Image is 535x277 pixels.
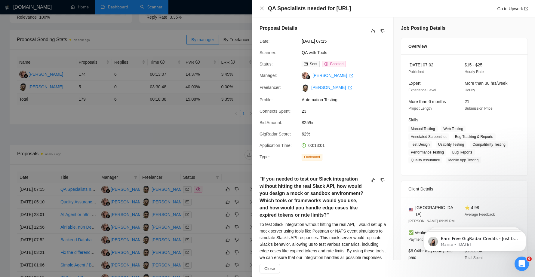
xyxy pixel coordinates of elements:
button: dislike [379,177,386,184]
a: QA with Tools [302,50,327,55]
span: Status: [260,62,273,66]
iframe: Intercom live chat [515,257,529,271]
span: Mobile App Testing [446,157,481,163]
span: Profile: [260,97,273,102]
span: Connects Spent: [260,109,291,114]
span: Overview [408,43,427,50]
span: Test Design [408,141,432,148]
span: like [371,29,375,34]
img: gigradar-bm.png [306,75,310,79]
span: Experience Level [408,88,436,92]
span: More than 30 hrs/week [465,81,507,86]
h4: QA Specialists needed for [URL] [268,5,351,12]
button: dislike [379,28,386,35]
span: Usability Testing [436,141,466,148]
div: Client Details [408,181,520,197]
span: Project Length [408,106,432,111]
span: export [524,7,528,11]
h5: Proposal Details [260,25,297,32]
span: Manager: [260,73,277,78]
span: Type: [260,154,270,159]
span: Date: [260,39,269,44]
span: Performance Testing [408,149,446,156]
span: Automation Testing [302,96,392,103]
span: 23 [302,108,392,114]
img: 🇺🇸 [409,208,413,212]
a: [PERSON_NAME] export [311,85,352,90]
span: $15 - $25 [465,62,482,67]
span: 62% [302,131,392,137]
span: GigRadar Score: [260,132,291,136]
span: ⭐ 4.98 [465,205,479,210]
span: Boosted [330,62,343,66]
button: Close [260,264,280,273]
span: $6.04/hr avg hourly rate paid [408,248,453,260]
span: Bug Tracking & Reports [453,133,496,140]
span: Outbound [302,154,322,160]
span: dislike [380,178,385,183]
span: 9 [527,257,532,261]
span: like [371,178,376,183]
span: $25/hr [302,119,392,126]
button: like [370,177,377,184]
button: Close [260,6,264,11]
span: [DATE] 07:15 [302,38,392,44]
span: clock-circle [302,143,306,148]
span: Compatibility Testing [470,141,508,148]
span: Submission Price [465,106,493,111]
span: Hourly [465,88,475,92]
span: close [260,6,264,11]
span: export [349,74,353,78]
span: Manual Testing [408,126,438,132]
a: Go to Upworkexport [497,6,528,11]
span: Quality Assurance [408,157,442,163]
span: [GEOGRAPHIC_DATA] [415,204,455,218]
span: 00:13:01 [308,143,325,148]
span: Application Time: [260,143,292,148]
span: Expert [408,81,420,86]
span: Web Testing [441,126,466,132]
h5: "If you needed to test our Slack integration without hitting the real Slack API, how would you de... [260,175,367,219]
span: Skills [408,117,418,122]
span: More than 6 months [408,99,446,104]
span: mail [304,62,308,66]
span: Bid Amount: [260,120,282,125]
span: Freelancer: [260,85,281,90]
span: Hourly Rate [465,70,484,74]
span: [PERSON_NAME] 09:35 PM [408,219,454,223]
iframe: Intercom notifications message [415,219,535,261]
span: Bug Reports [450,149,475,156]
span: dollar [324,62,328,66]
span: Close [264,265,275,272]
span: Sent [310,62,317,66]
span: Average Feedback [465,212,495,217]
span: Published [408,70,424,74]
span: [DATE] 07:02 [408,62,433,67]
span: dislike [380,29,385,34]
a: [PERSON_NAME] export [312,73,353,78]
img: c1iKeaDyC9pHXJQXmUk0g40TM3sE0rMXz21osXO1jjsCb16zoZlqDQBQw1TD_b2kFE [302,84,309,92]
span: export [348,86,352,90]
h5: Job Posting Details [401,25,445,32]
span: ✅ Verified [408,230,429,235]
span: Annotated Screenshot [408,133,449,140]
span: Payment Verification [408,237,441,242]
span: Scanner: [260,50,276,55]
span: 21 [465,99,469,104]
div: To test Slack integration without hitting the real API, I would set up a mock server using tools ... [260,221,386,267]
button: like [369,28,377,35]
